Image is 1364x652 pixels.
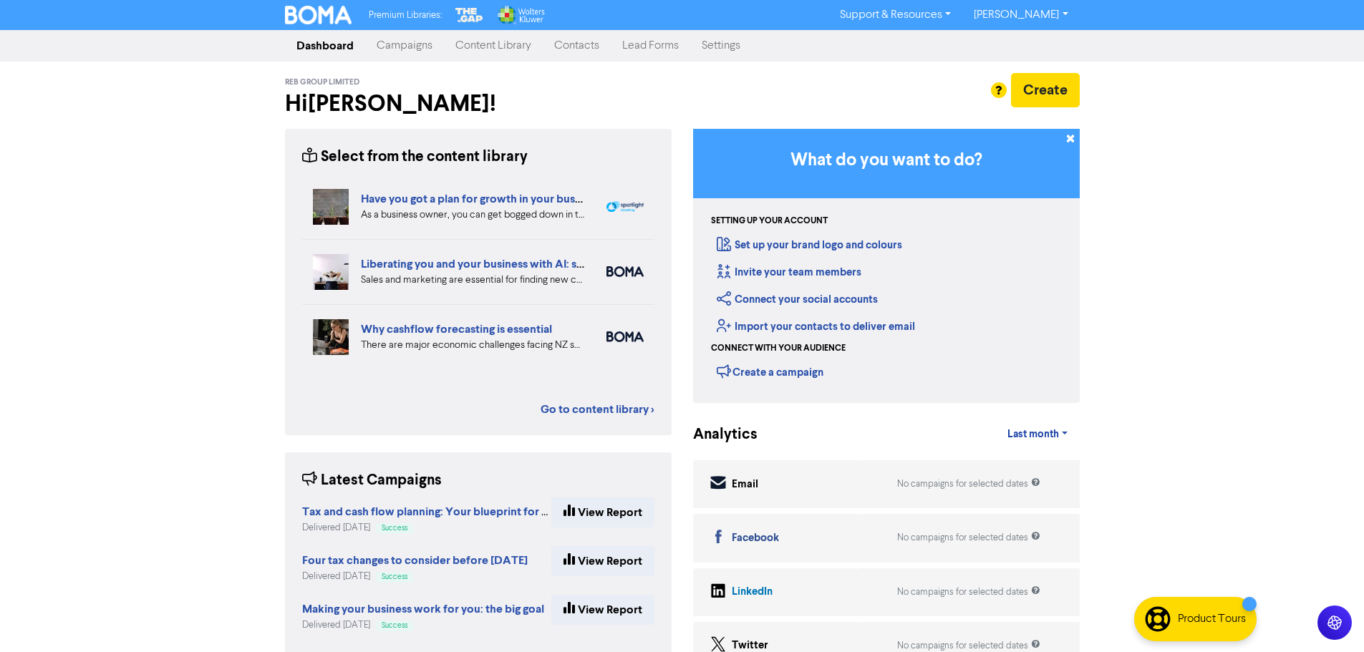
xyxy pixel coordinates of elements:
[717,238,902,252] a: Set up your brand logo and colours
[285,6,352,24] img: BOMA Logo
[1292,583,1364,652] iframe: Chat Widget
[897,477,1040,491] div: No campaigns for selected dates
[361,273,585,288] div: Sales and marketing are essential for finding new customers but eat into your business time. We e...
[732,477,758,493] div: Email
[302,553,528,568] strong: Four tax changes to consider before [DATE]
[361,257,672,271] a: Liberating you and your business with AI: sales and marketing
[361,208,585,223] div: As a business owner, you can get bogged down in the demands of day-to-day business. We can help b...
[690,31,752,60] a: Settings
[732,530,779,547] div: Facebook
[285,31,365,60] a: Dashboard
[541,401,654,418] a: Go to content library >
[302,146,528,168] div: Select from the content library
[897,585,1040,599] div: No campaigns for selected dates
[302,521,551,535] div: Delivered [DATE]
[361,192,606,206] a: Have you got a plan for growth in your business?
[606,201,644,213] img: spotlight
[361,322,552,336] a: Why cashflow forecasting is essential
[444,31,543,60] a: Content Library
[543,31,611,60] a: Contacts
[302,604,544,615] a: Making your business work for you: the big goal
[302,505,609,519] strong: Tax and cash flow planning: Your blueprint for a strong 2025
[496,6,545,24] img: Wolters Kluwer
[302,618,544,632] div: Delivered [DATE]
[302,570,528,583] div: Delivered [DATE]
[1011,73,1080,107] button: Create
[302,507,609,518] a: Tax and cash flow planning: Your blueprint for a strong 2025
[606,331,644,342] img: boma
[365,31,444,60] a: Campaigns
[711,342,846,355] div: Connect with your audience
[361,338,585,353] div: There are major economic challenges facing NZ small business. How can detailed cashflow forecasti...
[285,77,359,87] span: REB Group Limited
[302,602,544,616] strong: Making your business work for you: the big goal
[717,361,823,382] div: Create a campaign
[828,4,962,26] a: Support & Resources
[693,424,740,446] div: Analytics
[453,6,485,24] img: The Gap
[717,266,861,279] a: Invite your team members
[551,546,654,576] a: View Report
[717,320,915,334] a: Import your contacts to deliver email
[611,31,690,60] a: Lead Forms
[285,90,672,117] h2: Hi [PERSON_NAME] !
[302,555,528,567] a: Four tax changes to consider before [DATE]
[732,584,773,600] div: LinkedIn
[1007,428,1059,441] span: Last month
[382,622,407,629] span: Success
[897,531,1040,545] div: No campaigns for selected dates
[551,595,654,625] a: View Report
[551,497,654,527] a: View Report
[962,4,1079,26] a: [PERSON_NAME]
[302,469,442,492] div: Latest Campaigns
[693,129,1080,403] div: Getting Started in BOMA
[606,266,644,277] img: boma
[717,293,878,306] a: Connect your social accounts
[382,573,407,580] span: Success
[715,150,1058,171] h3: What do you want to do?
[711,215,828,228] div: Setting up your account
[996,420,1079,449] a: Last month
[382,525,407,532] span: Success
[369,11,442,20] span: Premium Libraries:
